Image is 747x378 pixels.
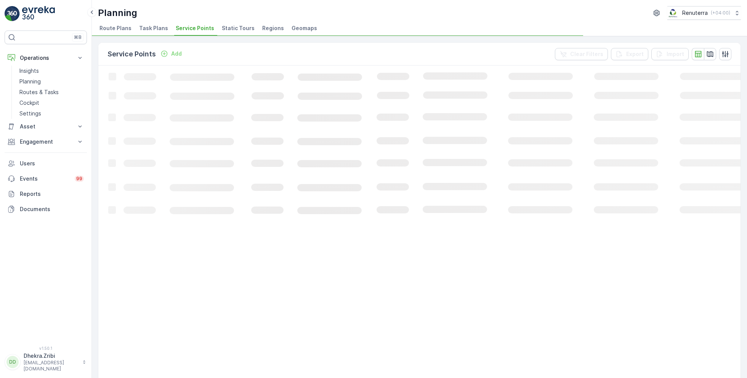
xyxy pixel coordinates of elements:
p: Service Points [107,49,156,59]
span: Static Tours [222,24,255,32]
button: Add [157,49,185,58]
p: Documents [20,205,84,213]
a: Users [5,156,87,171]
p: Reports [20,190,84,198]
a: Settings [16,108,87,119]
span: Route Plans [99,24,131,32]
img: Screenshot_2024-07-26_at_13.33.01.png [667,9,679,17]
p: Routes & Tasks [19,88,59,96]
span: Service Points [176,24,214,32]
p: Planning [98,7,137,19]
p: Clear Filters [570,50,603,58]
button: DDDhekra.Zribi[EMAIL_ADDRESS][DOMAIN_NAME] [5,352,87,372]
button: Clear Filters [555,48,608,60]
img: logo_light-DOdMpM7g.png [22,6,55,21]
p: Asset [20,123,72,130]
p: Operations [20,54,72,62]
p: 99 [76,176,82,182]
button: Import [651,48,689,60]
button: Export [611,48,648,60]
p: Add [171,50,182,58]
p: Users [20,160,84,167]
p: Cockpit [19,99,39,107]
p: [EMAIL_ADDRESS][DOMAIN_NAME] [24,360,79,372]
p: ⌘B [74,34,82,40]
a: Reports [5,186,87,202]
a: Routes & Tasks [16,87,87,98]
a: Insights [16,66,87,76]
button: Operations [5,50,87,66]
p: Settings [19,110,41,117]
img: logo [5,6,20,21]
p: Insights [19,67,39,75]
span: Geomaps [292,24,317,32]
p: ( +04:00 ) [711,10,730,16]
button: Renuterra(+04:00) [667,6,741,20]
p: Export [626,50,644,58]
p: Planning [19,78,41,85]
div: DD [6,356,19,368]
button: Engagement [5,134,87,149]
button: Asset [5,119,87,134]
a: Cockpit [16,98,87,108]
a: Documents [5,202,87,217]
a: Events99 [5,171,87,186]
p: Renuterra [682,9,708,17]
span: Regions [262,24,284,32]
p: Engagement [20,138,72,146]
p: Dhekra.Zribi [24,352,79,360]
span: Task Plans [139,24,168,32]
p: Import [667,50,684,58]
a: Planning [16,76,87,87]
span: v 1.50.1 [5,346,87,351]
p: Events [20,175,70,183]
